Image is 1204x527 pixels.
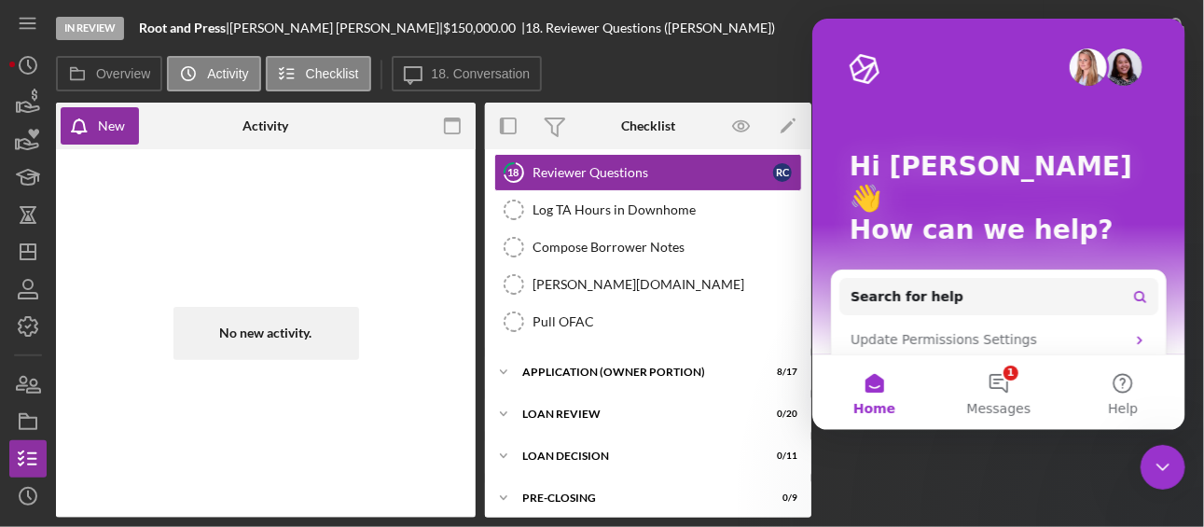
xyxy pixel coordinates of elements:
[522,451,751,462] div: LOAN DECISION
[764,367,797,378] div: 8 / 17
[533,314,801,329] div: Pull OFAC
[1044,9,1195,47] button: Mark Complete
[494,266,802,303] a: [PERSON_NAME][DOMAIN_NAME]
[167,56,260,91] button: Activity
[773,163,792,182] div: R C
[173,307,359,359] div: No new activity.
[432,66,531,81] label: 18. Conversation
[56,17,124,40] div: In Review
[266,56,371,91] button: Checklist
[533,202,801,217] div: Log TA Hours in Downhome
[443,21,521,35] div: $150,000.00
[494,191,802,229] a: Log TA Hours in Downhome
[243,118,289,133] div: Activity
[1062,9,1153,47] div: Mark Complete
[494,303,802,340] a: Pull OFAC
[392,56,543,91] button: 18. Conversation
[1141,445,1185,490] iframe: Intercom live chat
[96,66,150,81] label: Overview
[522,367,751,378] div: APPLICATION (OWNER PORTION)
[522,492,751,504] div: PRE-CLOSING
[306,66,359,81] label: Checklist
[139,21,229,35] div: |
[61,107,139,145] button: New
[812,19,1185,430] iframe: Intercom live chat
[508,166,519,178] tspan: 18
[764,409,797,420] div: 0 / 20
[56,56,162,91] button: Overview
[533,277,801,292] div: [PERSON_NAME][DOMAIN_NAME]
[522,409,751,420] div: LOAN REVIEW
[494,154,802,191] a: 18Reviewer QuestionsRC
[98,107,125,145] div: New
[621,118,675,133] div: Checklist
[494,229,802,266] a: Compose Borrower Notes
[764,492,797,504] div: 0 / 9
[207,66,248,81] label: Activity
[139,20,226,35] b: Root and Press
[533,165,773,180] div: Reviewer Questions
[764,451,797,462] div: 0 / 11
[521,21,775,35] div: | 18. Reviewer Questions ([PERSON_NAME])
[533,240,801,255] div: Compose Borrower Notes
[229,21,443,35] div: [PERSON_NAME] [PERSON_NAME] |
